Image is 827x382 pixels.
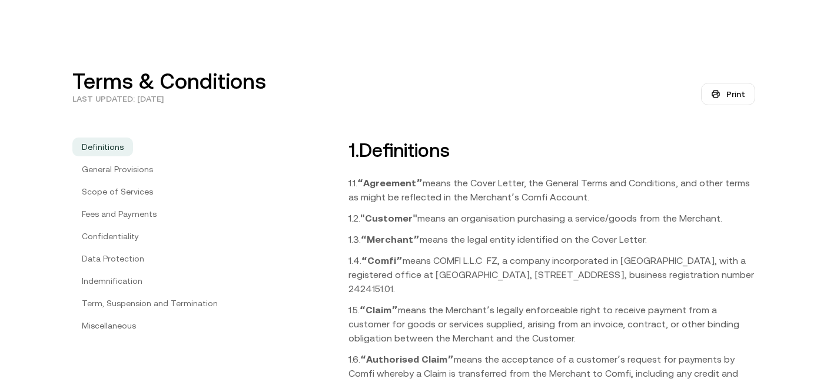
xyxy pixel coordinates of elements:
p: 1.1. means the Cover Letter, the General Terms and Conditions, and other terms as might be reflec... [348,176,755,204]
a: Confidentiality [72,227,148,246]
b: "Customer" [360,213,418,223]
a: Miscellaneous [72,316,145,335]
b: “Agreementˮ [357,177,423,188]
p: 1.2. means an organisation purchasing a service/goods from the Merchant. [348,211,755,225]
p: 1.3. means the legal entity identified on the Cover Letter. [348,232,755,246]
b: “Comfiˮ [361,255,403,266]
button: Print [701,83,755,105]
b: “Claimˮ [360,304,398,315]
a: Term, Suspension and Termination [72,294,227,313]
a: General Provisions [72,160,162,179]
a: Definitions [72,138,133,156]
a: Data Protection [72,249,154,268]
a: Indemnification [72,272,152,290]
p: 1.5. means the Merchantʼs legally enforceable right to receive payment from a customer for goods ... [348,303,755,345]
h2: 1 . Definitions [348,139,755,162]
a: Scope of Services [72,182,162,201]
p: last updated: [DATE] [72,93,164,105]
b: “Merchantˮ [361,234,420,244]
h1: Terms & Conditions [72,71,266,93]
a: Fees and Payments [72,205,166,223]
p: 1.4. means COMFI L.L.C FZ, a company incorporated in [GEOGRAPHIC_DATA], with a registered office ... [348,253,755,296]
b: “Authorised Claimˮ [360,354,454,364]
